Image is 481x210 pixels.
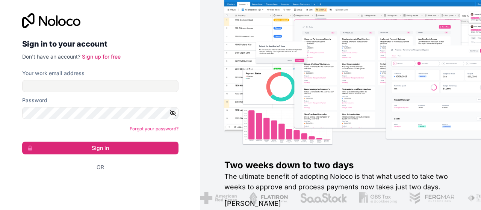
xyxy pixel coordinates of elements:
img: /assets/american-red-cross-BAupjrZR.png [200,192,237,204]
h1: [PERSON_NAME] [224,198,457,209]
button: Sign in [22,142,178,154]
a: Forgot your password? [130,126,178,131]
span: Or [97,163,104,171]
label: Password [22,97,47,104]
input: Email address [22,80,178,92]
h2: The ultimate benefit of adopting Noloco is that what used to take two weeks to approve and proces... [224,171,457,192]
a: Sign up for free [82,53,121,60]
h1: Two weeks down to two days [224,159,457,171]
label: Your work email address [22,69,85,77]
span: Don't have an account? [22,53,80,60]
h2: Sign in to your account [22,37,178,51]
input: Password [22,107,178,119]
